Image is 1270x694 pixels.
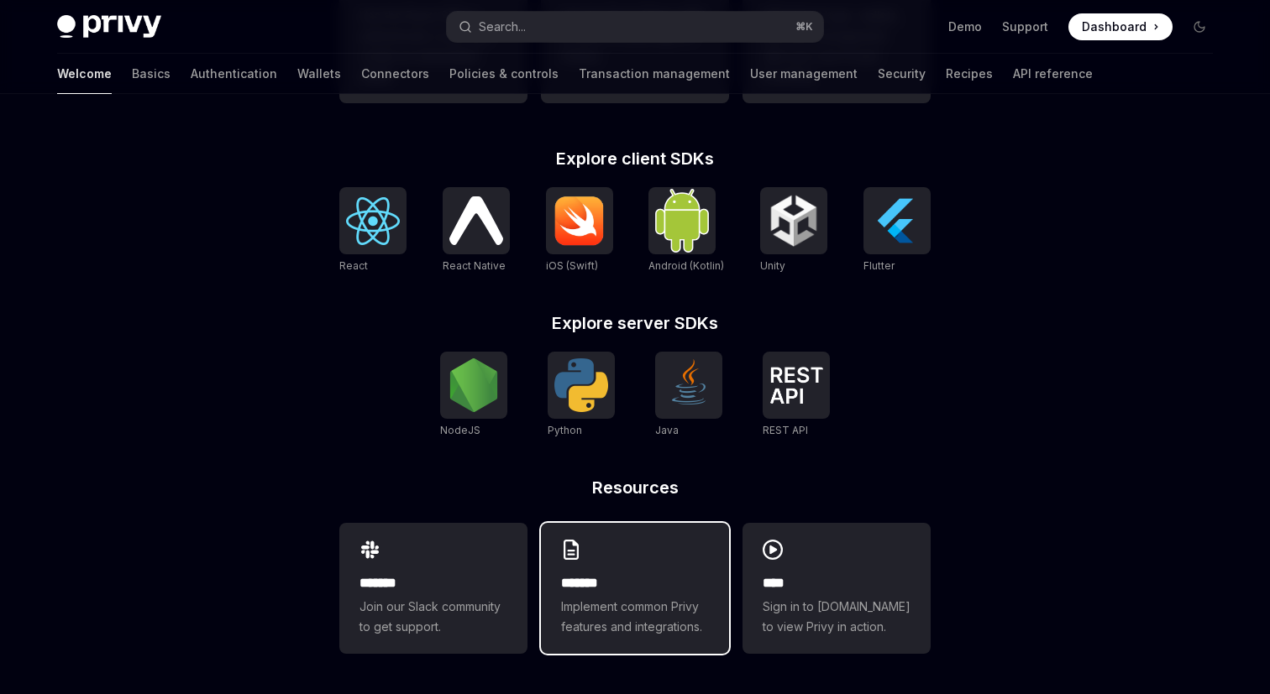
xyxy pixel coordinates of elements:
[948,18,982,35] a: Demo
[863,187,931,274] a: FlutterFlutter
[449,196,503,244] img: React Native
[579,54,730,94] a: Transaction management
[440,352,507,439] a: NodeJSNodeJS
[655,352,722,439] a: JavaJava
[57,54,112,94] a: Welcome
[760,187,827,274] a: UnityUnity
[57,15,161,39] img: dark logo
[795,20,813,34] span: ⌘ K
[561,597,709,637] span: Implement common Privy features and integrations.
[361,54,429,94] a: Connectors
[1013,54,1093,94] a: API reference
[339,187,407,274] a: ReactReact
[655,424,679,436] span: Java
[339,150,931,167] h2: Explore client SDKs
[297,54,341,94] a: Wallets
[763,424,808,436] span: REST API
[870,194,924,248] img: Flutter
[1068,13,1173,40] a: Dashboard
[449,54,559,94] a: Policies & controls
[479,17,526,37] div: Search...
[750,54,858,94] a: User management
[440,424,480,436] span: NodeJS
[546,187,613,274] a: iOS (Swift)iOS (Swift)
[1186,13,1213,40] button: Toggle dark mode
[878,54,926,94] a: Security
[541,523,729,654] a: **** **Implement common Privy features and integrations.
[546,259,598,272] span: iOS (Swift)
[339,523,527,654] a: **** **Join our Slack community to get support.
[648,187,724,274] a: Android (Kotlin)Android (Kotlin)
[767,194,821,248] img: Unity
[359,597,507,637] span: Join our Slack community to get support.
[548,352,615,439] a: PythonPython
[339,479,931,496] h2: Resources
[447,358,501,412] img: NodeJS
[655,189,709,252] img: Android (Kotlin)
[339,315,931,331] h2: Explore server SDKs
[191,54,277,94] a: Authentication
[662,358,716,412] img: Java
[648,259,724,272] span: Android (Kotlin)
[346,197,400,245] img: React
[548,424,582,436] span: Python
[946,54,993,94] a: Recipes
[443,187,510,274] a: React NativeReact Native
[1082,18,1147,35] span: Dashboard
[743,523,931,654] a: ****Sign in to [DOMAIN_NAME] to view Privy in action.
[769,367,823,404] img: REST API
[763,352,830,439] a: REST APIREST API
[863,259,895,272] span: Flutter
[554,358,608,412] img: Python
[132,54,171,94] a: Basics
[443,259,506,272] span: React Native
[763,597,911,637] span: Sign in to [DOMAIN_NAME] to view Privy in action.
[760,259,785,272] span: Unity
[447,12,823,42] button: Open search
[339,259,368,272] span: React
[553,196,606,246] img: iOS (Swift)
[1002,18,1048,35] a: Support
